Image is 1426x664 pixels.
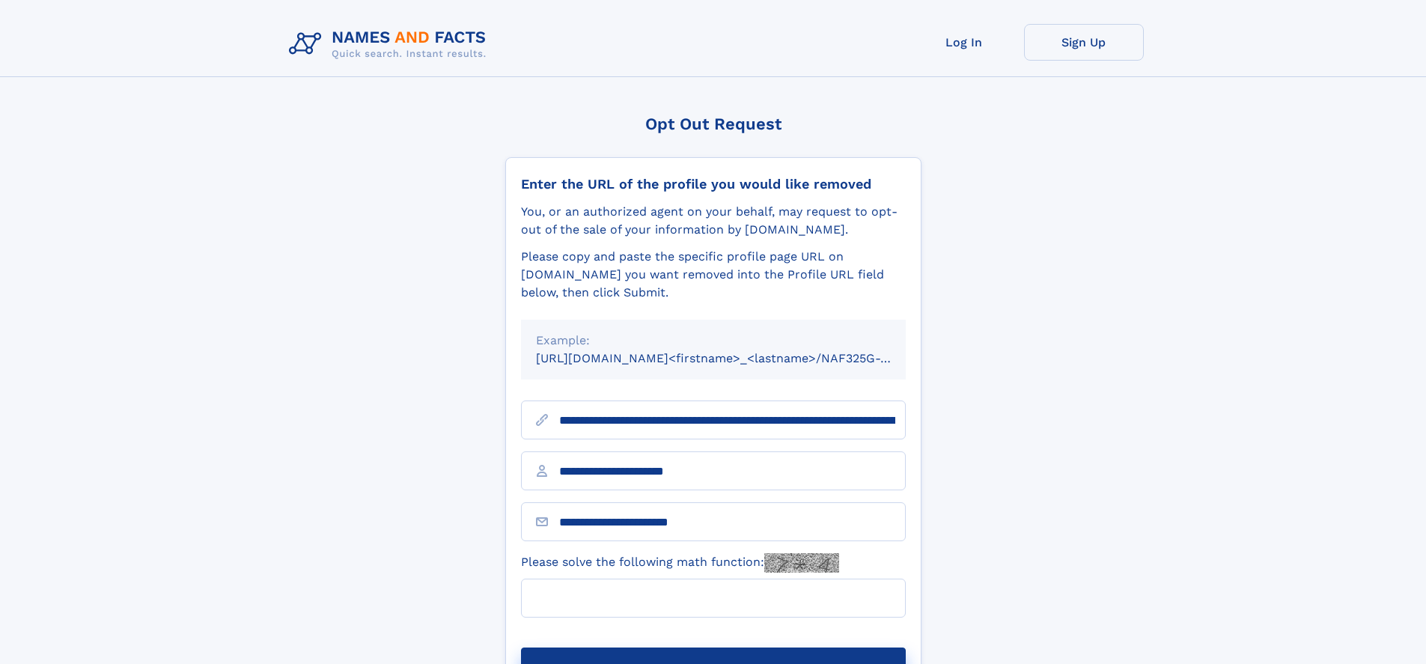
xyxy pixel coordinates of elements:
label: Please solve the following math function: [521,553,839,573]
div: You, or an authorized agent on your behalf, may request to opt-out of the sale of your informatio... [521,203,906,239]
div: Opt Out Request [505,115,921,133]
a: Sign Up [1024,24,1144,61]
small: [URL][DOMAIN_NAME]<firstname>_<lastname>/NAF325G-xxxxxxxx [536,351,934,365]
div: Enter the URL of the profile you would like removed [521,176,906,192]
a: Log In [904,24,1024,61]
img: Logo Names and Facts [283,24,499,64]
div: Please copy and paste the specific profile page URL on [DOMAIN_NAME] you want removed into the Pr... [521,248,906,302]
div: Example: [536,332,891,350]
